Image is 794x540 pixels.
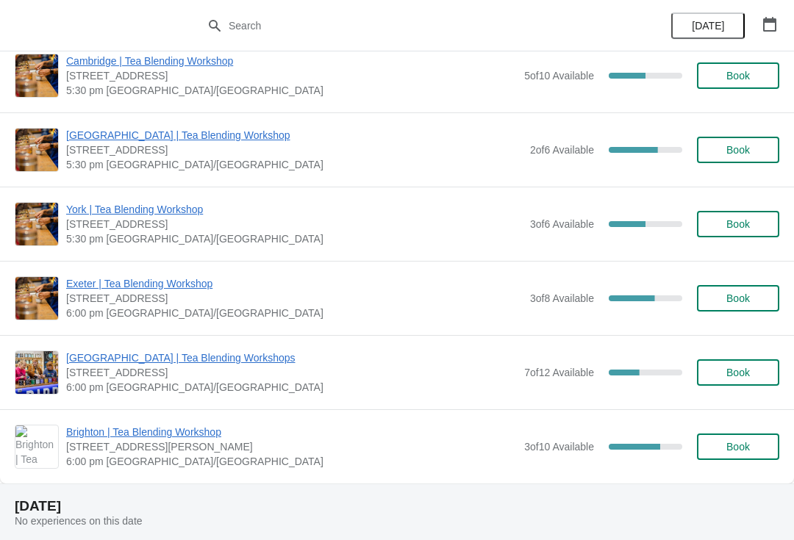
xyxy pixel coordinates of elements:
img: London Covent Garden | Tea Blending Workshop | 11 Monmouth St, London, WC2H 9DA | 5:30 pm Europe/... [15,129,58,171]
button: Book [697,359,779,386]
span: Book [726,367,750,378]
img: Exeter | Tea Blending Workshop | 46 High Street, Exeter, EX4 3DJ | 6:00 pm Europe/London [15,277,58,320]
span: Book [726,441,750,453]
button: Book [697,211,779,237]
span: Exeter | Tea Blending Workshop [66,276,523,291]
span: Book [726,218,750,230]
button: Book [697,433,779,460]
span: 5:30 pm [GEOGRAPHIC_DATA]/[GEOGRAPHIC_DATA] [66,83,517,98]
span: 3 of 10 Available [524,441,594,453]
button: Book [697,285,779,312]
span: 6:00 pm [GEOGRAPHIC_DATA]/[GEOGRAPHIC_DATA] [66,380,517,395]
span: 2 of 6 Available [530,144,594,156]
span: [STREET_ADDRESS] [66,217,523,231]
button: [DATE] [671,12,745,39]
button: Book [697,137,779,163]
span: [GEOGRAPHIC_DATA] | Tea Blending Workshops [66,350,517,365]
span: Cambridge | Tea Blending Workshop [66,54,517,68]
span: [GEOGRAPHIC_DATA] | Tea Blending Workshop [66,128,523,143]
span: Book [726,144,750,156]
span: Book [726,70,750,82]
span: [STREET_ADDRESS] [66,143,523,157]
span: Brighton | Tea Blending Workshop [66,425,517,439]
span: 6:00 pm [GEOGRAPHIC_DATA]/[GEOGRAPHIC_DATA] [66,454,517,469]
img: Brighton | Tea Blending Workshop | 41 Gardner Street, Brighton BN1 1UN | 6:00 pm Europe/London [15,425,58,468]
span: 6:00 pm [GEOGRAPHIC_DATA]/[GEOGRAPHIC_DATA] [66,306,523,320]
span: Book [726,292,750,304]
span: York | Tea Blending Workshop [66,202,523,217]
img: Glasgow | Tea Blending Workshops | 215 Byres Road, Glasgow G12 8UD, UK | 6:00 pm Europe/London [15,351,58,394]
button: Book [697,62,779,89]
span: [STREET_ADDRESS] [66,365,517,380]
span: 5:30 pm [GEOGRAPHIC_DATA]/[GEOGRAPHIC_DATA] [66,157,523,172]
h2: [DATE] [15,499,779,514]
img: York | Tea Blending Workshop | 73 Low Petergate, YO1 7HY | 5:30 pm Europe/London [15,203,58,245]
span: [STREET_ADDRESS] [66,291,523,306]
input: Search [228,12,595,39]
span: 3 of 6 Available [530,218,594,230]
span: [STREET_ADDRESS][PERSON_NAME] [66,439,517,454]
span: No experiences on this date [15,515,143,527]
span: 5:30 pm [GEOGRAPHIC_DATA]/[GEOGRAPHIC_DATA] [66,231,523,246]
img: Cambridge | Tea Blending Workshop | 8-9 Green Street, Cambridge, CB2 3JU | 5:30 pm Europe/London [15,54,58,97]
span: 5 of 10 Available [524,70,594,82]
span: 3 of 8 Available [530,292,594,304]
span: [DATE] [692,20,724,32]
span: 7 of 12 Available [524,367,594,378]
span: [STREET_ADDRESS] [66,68,517,83]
